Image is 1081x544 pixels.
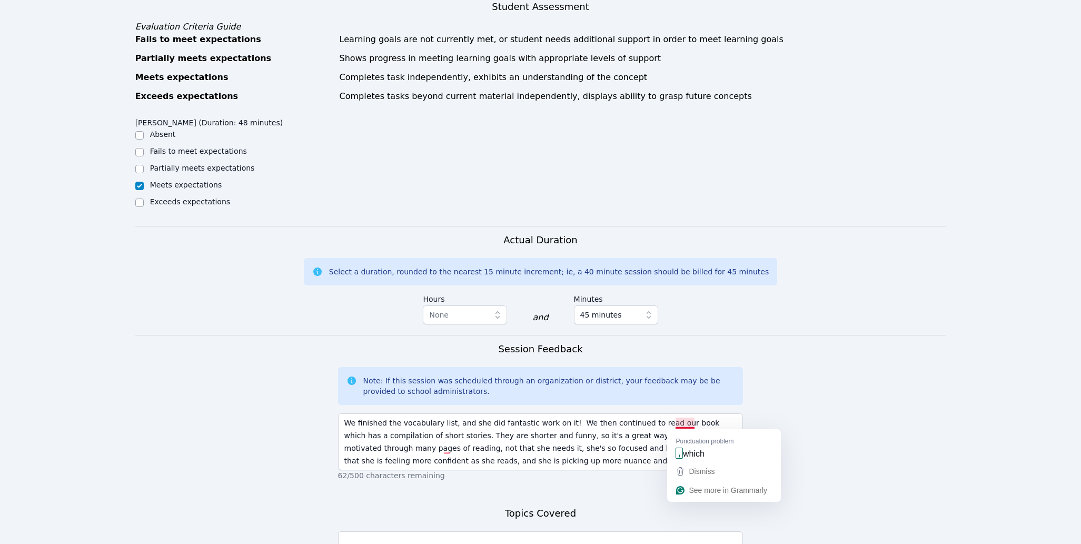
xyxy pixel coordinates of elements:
legend: [PERSON_NAME] (Duration: 48 minutes) [135,113,283,129]
div: Shows progress in meeting learning goals with appropriate levels of support [340,52,946,65]
label: Hours [423,290,507,305]
div: Note: If this session was scheduled through an organization or district, your feedback may be be ... [363,375,735,397]
span: 45 minutes [580,309,622,321]
div: Partially meets expectations [135,52,333,65]
div: Fails to meet expectations [135,33,333,46]
label: Exceeds expectations [150,197,230,206]
label: Meets expectations [150,181,222,189]
h3: Session Feedback [498,342,582,357]
h3: Actual Duration [503,233,577,248]
label: Fails to meet expectations [150,147,247,155]
label: Absent [150,130,176,139]
div: Exceeds expectations [135,90,333,103]
div: Completes tasks beyond current material independently, displays ability to grasp future concepts [340,90,946,103]
div: Meets expectations [135,71,333,84]
div: and [532,311,548,324]
div: Learning goals are not currently met, or student needs additional support in order to meet learni... [340,33,946,46]
div: Evaluation Criteria Guide [135,21,946,33]
button: 45 minutes [574,305,658,324]
label: Partially meets expectations [150,164,255,172]
h3: Topics Covered [505,506,576,521]
span: None [429,311,449,319]
button: None [423,305,507,324]
label: Minutes [574,290,658,305]
p: 62/500 characters remaining [338,470,743,481]
textarea: To enrich screen reader interactions, please activate Accessibility in Grammarly extension settings [338,413,743,470]
div: Completes task independently, exhibits an understanding of the concept [340,71,946,84]
div: Select a duration, rounded to the nearest 15 minute increment; ie, a 40 minute session should be ... [329,266,769,277]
